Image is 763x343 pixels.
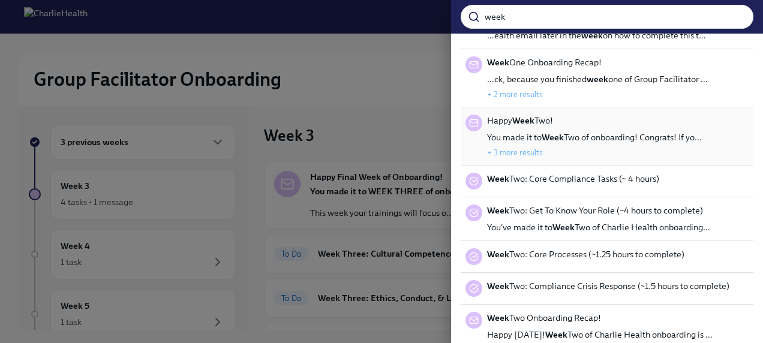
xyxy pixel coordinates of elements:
strong: Week [487,173,509,184]
div: Task [465,248,482,265]
span: Two: Get To Know Your Role (~4 hours to complete) [487,204,703,216]
strong: Week [552,222,575,233]
div: HappyWeekTwo!You made it toWeekTwo of onboarding! Congrats! If yo…+ 3 more results [461,107,753,166]
div: Message [465,115,482,131]
button: + 3 more results [487,148,543,157]
div: WeekTwo: Core Processes (~1.25 hours to complete) [461,241,753,273]
span: Two: Core Processes (~1.25 hours to complete) [487,248,684,260]
strong: Week [487,57,509,68]
strong: Week [487,312,509,323]
strong: Week [487,205,509,216]
span: Happy Two! [487,115,553,127]
div: Task [465,280,482,297]
strong: week [581,30,603,41]
div: WeekTwo: Compliance Crisis Response (~1.5 hours to complete) [461,273,753,305]
span: …ealth email later in the on how to complete this t… [487,29,706,41]
strong: week [587,74,608,85]
span: …ck, because you finished one of Group Facilitator … [487,73,708,85]
strong: Week [542,132,564,143]
strong: Week [512,115,534,126]
div: WeekTwo: Core Compliance Tasks (~ 4 hours) [461,166,753,197]
span: Two Onboarding Recap! [487,312,601,324]
div: Task [465,173,482,189]
span: One Onboarding Recap! [487,56,602,68]
span: Two: Core Compliance Tasks (~ 4 hours) [487,173,659,185]
strong: Week [487,249,509,260]
div: Message [465,312,482,329]
span: Two: Compliance Crisis Response (~1.5 hours to complete) [487,280,729,292]
span: You've made it to Two of Charlie Health onboarding… [487,221,710,233]
div: WeekOne Onboarding Recap!…ck, because you finishedweekone of Group Facilitator …+ 2 more results [461,49,753,107]
div: WeekTwo: Get To Know Your Role (~4 hours to complete)You've made it toWeekTwo of Charlie Health o... [461,197,753,241]
span: Happy [DATE]! Two of Charlie Health onboarding is … [487,329,713,341]
button: + 2 more results [487,89,543,99]
strong: Week [487,281,509,291]
div: Message [465,56,482,73]
strong: Week [545,329,567,340]
div: Task [465,204,482,221]
span: You made it to Two of onboarding! Congrats! If yo… [487,131,702,143]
